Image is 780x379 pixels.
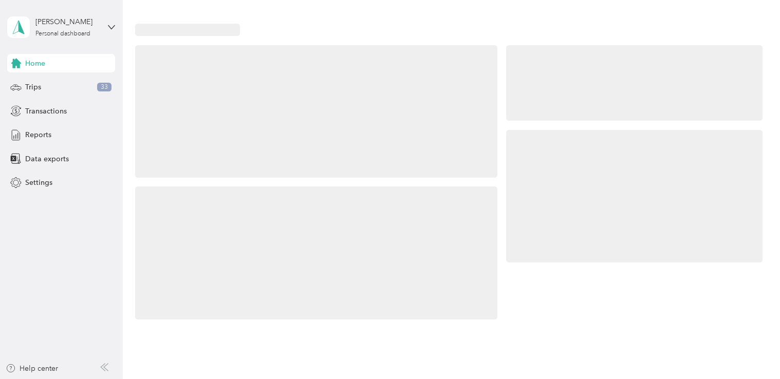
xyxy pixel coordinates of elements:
span: Trips [25,82,41,92]
span: Reports [25,129,51,140]
span: 33 [97,83,112,92]
span: Data exports [25,154,69,164]
span: Transactions [25,106,67,117]
button: Help center [6,363,58,374]
div: Personal dashboard [35,31,90,37]
span: Settings [25,177,52,188]
div: [PERSON_NAME] [35,16,100,27]
span: Home [25,58,45,69]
